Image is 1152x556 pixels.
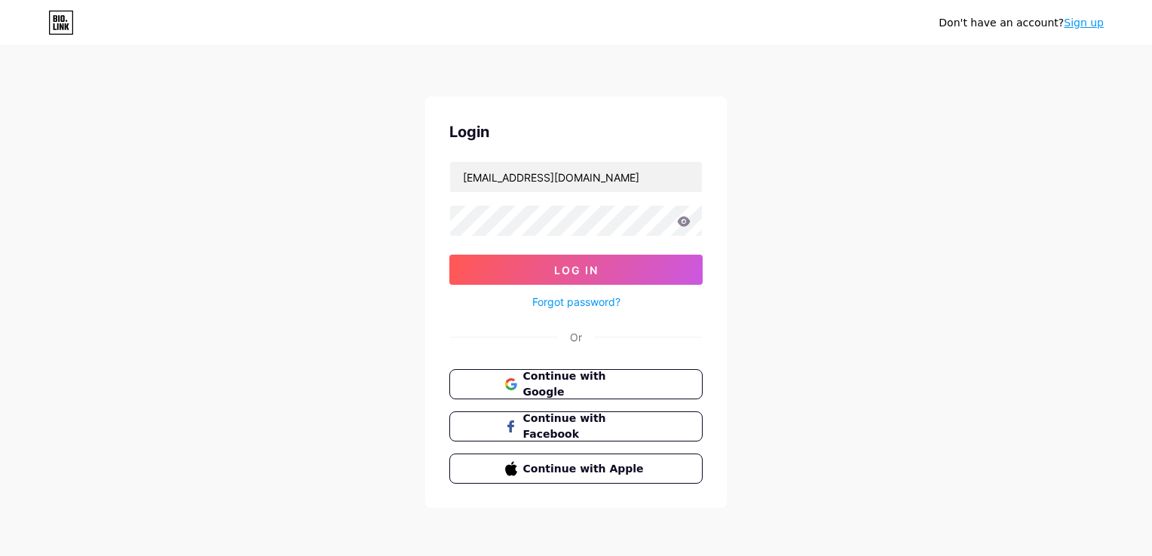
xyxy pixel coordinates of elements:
span: Continue with Google [523,368,648,400]
div: Login [449,121,703,143]
button: Continue with Apple [449,454,703,484]
span: Continue with Facebook [523,411,648,442]
button: Log In [449,255,703,285]
a: Forgot password? [532,294,620,310]
button: Continue with Google [449,369,703,399]
button: Continue with Facebook [449,411,703,441]
span: Continue with Apple [523,461,648,477]
div: Don't have an account? [939,15,1104,31]
span: Log In [554,264,599,276]
input: Username [450,162,702,192]
a: Sign up [1064,17,1104,29]
div: Or [570,329,582,345]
